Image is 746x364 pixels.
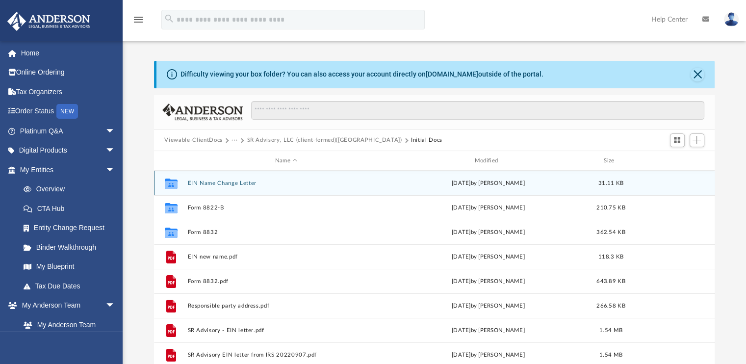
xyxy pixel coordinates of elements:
button: EIN Name Change Letter [187,180,385,186]
div: NEW [56,104,78,119]
i: menu [132,14,144,26]
span: 362.54 KB [596,230,625,235]
span: 210.75 KB [596,205,625,210]
div: Modified [389,156,587,165]
a: Online Ordering [7,63,130,82]
div: [DATE] by [PERSON_NAME] [389,351,587,360]
button: Initial Docs [411,136,442,145]
span: 643.89 KB [596,279,625,284]
button: SR Advisory - EIN letter.pdf [187,327,385,334]
div: [DATE] by [PERSON_NAME] [389,179,587,188]
a: CTA Hub [14,199,130,218]
a: Tax Due Dates [14,276,130,296]
a: My Anderson Team [14,315,120,335]
button: Close [691,68,704,81]
a: Digital Productsarrow_drop_down [7,141,130,160]
button: ··· [232,136,238,145]
div: [DATE] by [PERSON_NAME] [389,326,587,335]
span: arrow_drop_down [105,296,125,316]
span: 31.11 KB [598,181,623,186]
a: menu [132,19,144,26]
div: id [635,156,703,165]
div: Size [591,156,630,165]
span: arrow_drop_down [105,141,125,161]
button: Form 8832.pdf [187,278,385,285]
div: [DATE] by [PERSON_NAME] [389,302,587,311]
a: Binder Walkthrough [14,237,130,257]
div: id [158,156,182,165]
button: Add [690,133,704,147]
span: 1.54 MB [599,352,622,358]
a: Order StatusNEW [7,102,130,122]
a: My Blueprint [14,257,125,277]
div: Difficulty viewing your box folder? You can also access your account directly on outside of the p... [180,69,543,79]
span: arrow_drop_down [105,160,125,180]
span: 118.3 KB [598,254,623,260]
a: Entity Change Request [14,218,130,238]
div: [DATE] by [PERSON_NAME] [389,204,587,212]
span: 266.58 KB [596,303,625,309]
button: Switch to Grid View [670,133,685,147]
a: Home [7,43,130,63]
button: Viewable-ClientDocs [164,136,222,145]
a: My Anderson Teamarrow_drop_down [7,296,125,315]
img: User Pic [724,12,739,26]
a: Overview [14,180,130,199]
div: Name [187,156,385,165]
button: Form 8822-B [187,205,385,211]
img: Anderson Advisors Platinum Portal [4,12,93,31]
a: [DOMAIN_NAME] [426,70,478,78]
button: Form 8832 [187,229,385,235]
div: [DATE] by [PERSON_NAME] [389,253,587,261]
button: EIN new name.pdf [187,254,385,260]
div: [DATE] by [PERSON_NAME] [389,277,587,286]
div: [DATE] by [PERSON_NAME] [389,228,587,237]
a: Platinum Q&Aarrow_drop_down [7,121,130,141]
input: Search files and folders [251,101,704,120]
button: SR Advisory EIN letter from IRS 20220907.pdf [187,352,385,358]
a: Tax Organizers [7,82,130,102]
button: SR Advisory, LLC (client-formed)([GEOGRAPHIC_DATA]) [247,136,402,145]
i: search [164,13,175,24]
button: Responsible party address.pdf [187,303,385,309]
span: arrow_drop_down [105,121,125,141]
a: My Entitiesarrow_drop_down [7,160,130,180]
span: 1.54 MB [599,328,622,333]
